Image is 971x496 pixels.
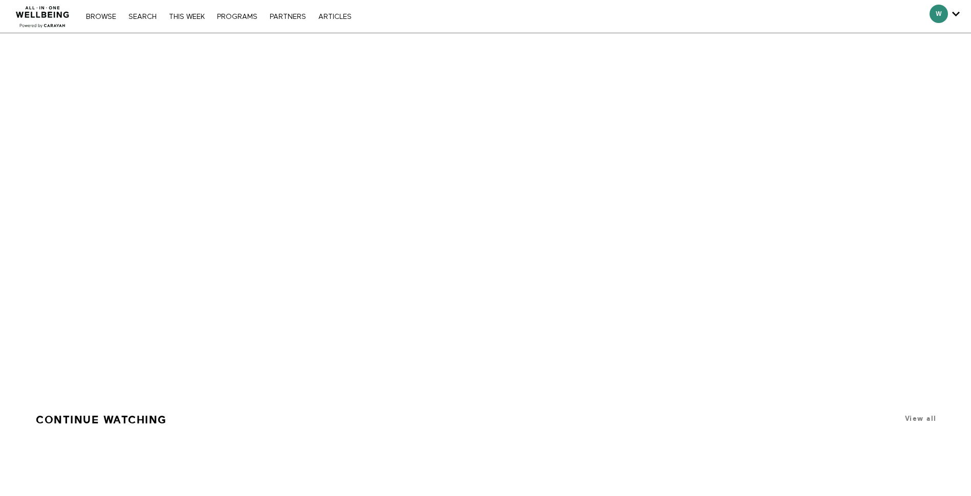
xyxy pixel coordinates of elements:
[313,13,357,20] a: ARTICLES
[81,13,121,20] a: Browse
[905,415,937,422] a: View all
[81,11,356,21] nav: Primary
[212,13,263,20] a: PROGRAMS
[164,13,210,20] a: THIS WEEK
[36,409,167,431] a: Continue Watching
[123,13,162,20] a: Search
[265,13,311,20] a: PARTNERS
